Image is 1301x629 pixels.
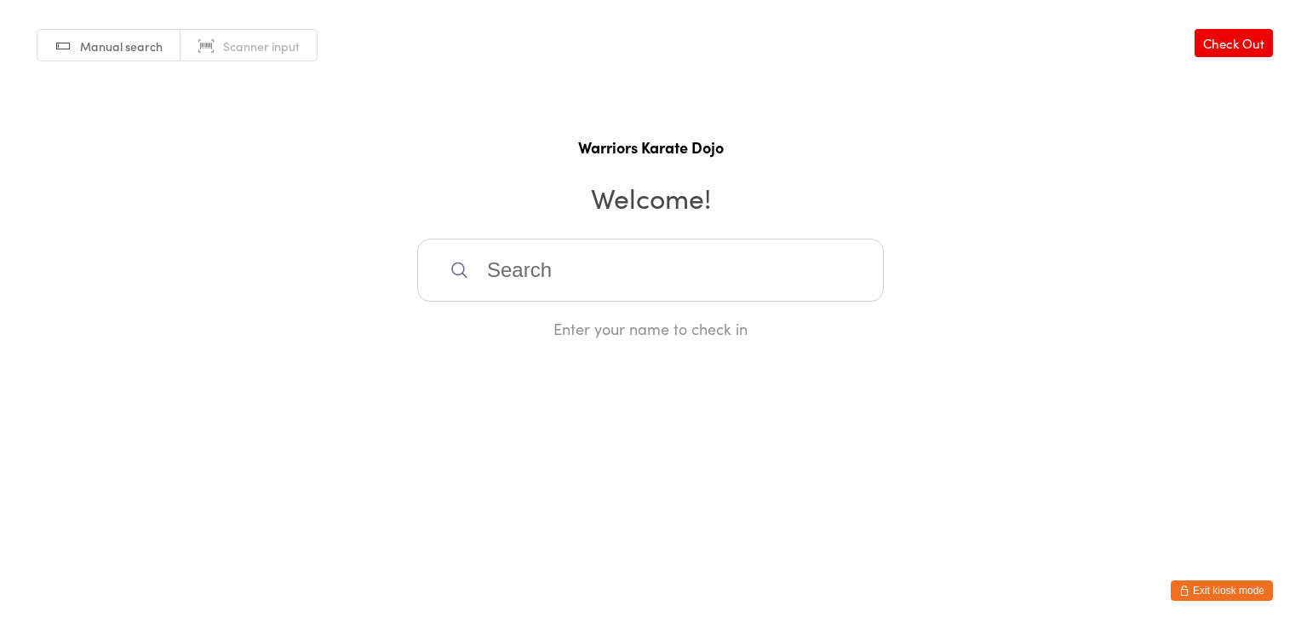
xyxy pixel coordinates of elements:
[417,239,884,302] input: Search
[80,38,163,55] span: Manual search
[223,38,300,55] span: Scanner input
[417,318,884,339] div: Enter your name to check in
[17,178,1284,216] h2: Welcome!
[17,136,1284,158] h1: Warriors Karate Dojo
[1171,580,1273,601] button: Exit kiosk mode
[1195,29,1273,57] a: Check Out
